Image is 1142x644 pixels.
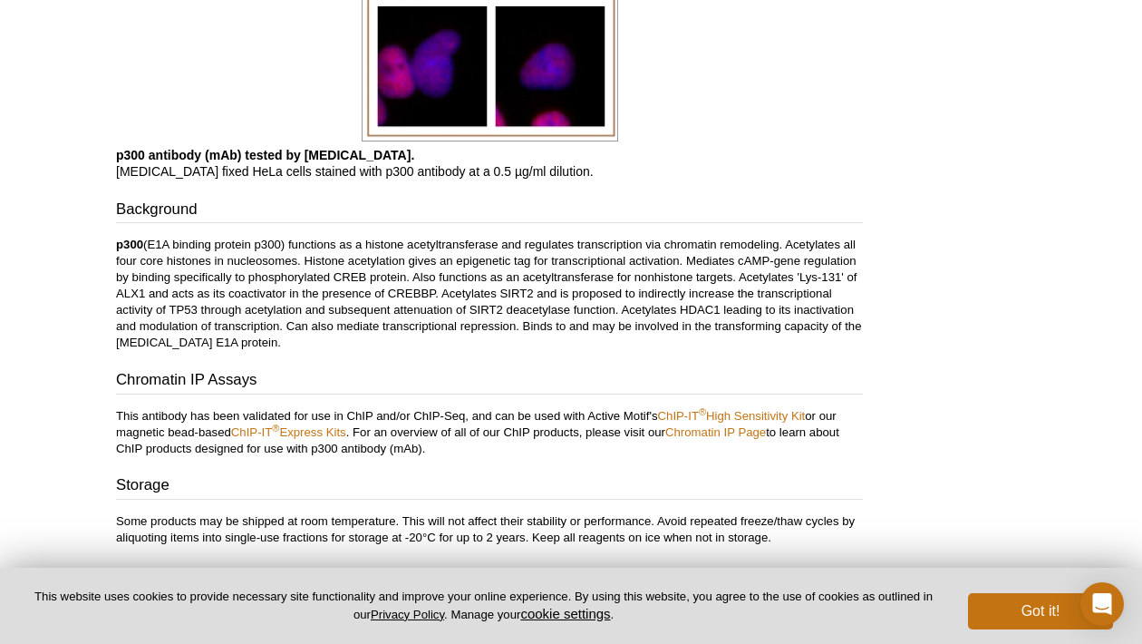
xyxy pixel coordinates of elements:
[116,238,143,251] strong: p300
[116,474,863,500] h3: Storage
[116,513,863,546] p: Some products may be shipped at room temperature. This will not affect their stability or perform...
[371,608,444,621] a: Privacy Policy
[116,564,863,590] h3: Guarantee
[665,425,766,439] a: Chromatin IP Page
[116,199,863,224] h3: Background
[1080,582,1124,626] div: Open Intercom Messenger
[116,147,863,180] p: [MEDICAL_DATA] fixed HeLa cells stained with p300 antibody at a 0.5 µg/ml dilution.
[116,408,863,457] p: This antibody has been validated for use in ChIP and/or ChIP-Seq, and can be used with Active Mot...
[272,422,279,433] sup: ®
[699,405,706,416] sup: ®
[29,589,938,623] p: This website uses cookies to provide necessary site functionality and improve your online experie...
[116,369,863,395] h3: Chromatin IP Assays
[658,409,806,423] a: ChIP-IT®High Sensitivity Kit
[116,237,863,351] p: (E1A binding protein p300) functions as a histone acetyltransferase and regulates transcription v...
[116,148,414,162] b: p300 antibody (mAb) tested by [MEDICAL_DATA].
[520,606,610,621] button: cookie settings
[231,425,346,439] a: ChIP-IT®Express Kits
[968,593,1113,629] button: Got it!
